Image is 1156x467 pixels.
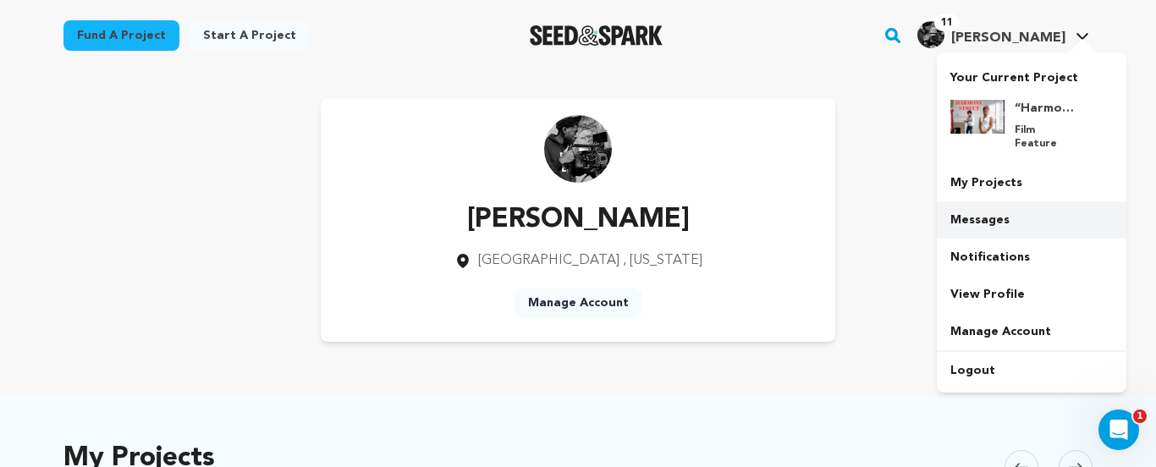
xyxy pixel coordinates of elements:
[950,63,1113,86] p: Your Current Project
[478,254,619,267] span: [GEOGRAPHIC_DATA]
[63,20,179,51] a: Fund a project
[937,276,1126,313] a: View Profile
[937,352,1126,389] a: Logout
[623,254,702,267] span: , [US_STATE]
[190,20,310,51] a: Start a project
[917,21,944,48] img: d086e13a633dd31e.jpg
[914,18,1093,48] a: Michael B.'s Profile
[454,200,702,240] p: [PERSON_NAME]
[934,14,960,31] span: 11
[530,25,663,46] a: Seed&Spark Homepage
[917,21,1065,48] div: Michael B.'s Profile
[530,25,663,46] img: Seed&Spark Logo Dark Mode
[937,239,1126,276] a: Notifications
[1015,124,1076,151] p: Film Feature
[515,288,642,318] a: Manage Account
[1133,409,1147,423] span: 1
[951,31,1065,45] span: [PERSON_NAME]
[950,100,1005,134] img: 82d9a1e343cd598f.png
[937,201,1126,239] a: Messages
[937,164,1126,201] a: My Projects
[544,115,612,183] img: https://seedandspark-static.s3.us-east-2.amazonaws.com/images/User/002/277/826/medium/d086e13a633...
[914,18,1093,53] span: Michael B.'s Profile
[937,313,1126,350] a: Manage Account
[950,63,1113,164] a: Your Current Project “Harmony Streets” – Help Us Finish the Film Film Feature
[1098,409,1139,450] iframe: Intercom live chat
[1015,100,1076,117] h4: “Harmony Streets” – Help Us Finish the Film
